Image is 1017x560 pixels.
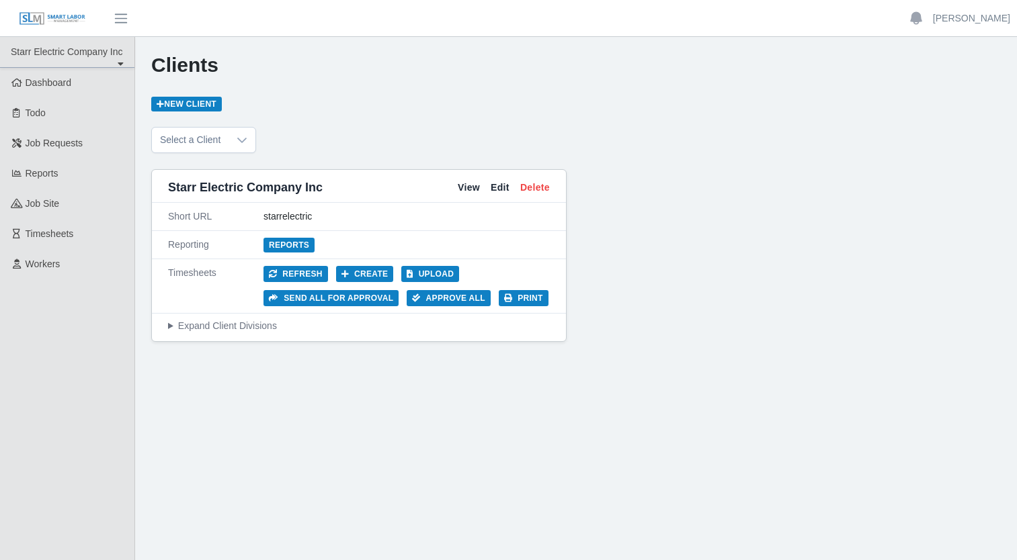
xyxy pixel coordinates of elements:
[499,290,548,306] button: Print
[151,97,222,111] a: New Client
[152,128,229,152] span: Select a Client
[263,290,399,306] button: Send all for approval
[458,181,480,195] a: View
[168,209,263,224] div: Short URL
[933,11,1010,26] a: [PERSON_NAME]
[168,238,263,252] div: Reporting
[151,53,1001,77] h1: Clients
[407,290,491,306] button: Approve All
[520,181,550,195] a: Delete
[26,168,58,179] span: Reports
[26,107,46,118] span: Todo
[26,259,60,269] span: Workers
[26,138,83,148] span: Job Requests
[19,11,86,26] img: SLM Logo
[168,266,263,306] div: Timesheets
[263,209,550,224] div: starrelectric
[26,228,74,239] span: Timesheets
[26,77,72,88] span: Dashboard
[26,198,60,209] span: job site
[263,238,315,252] a: Reports
[168,319,550,333] summary: Expand Client Divisions
[491,181,510,195] a: Edit
[263,266,328,282] button: Refresh
[168,178,323,197] span: Starr Electric Company Inc
[336,266,394,282] button: Create
[401,266,459,282] button: Upload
